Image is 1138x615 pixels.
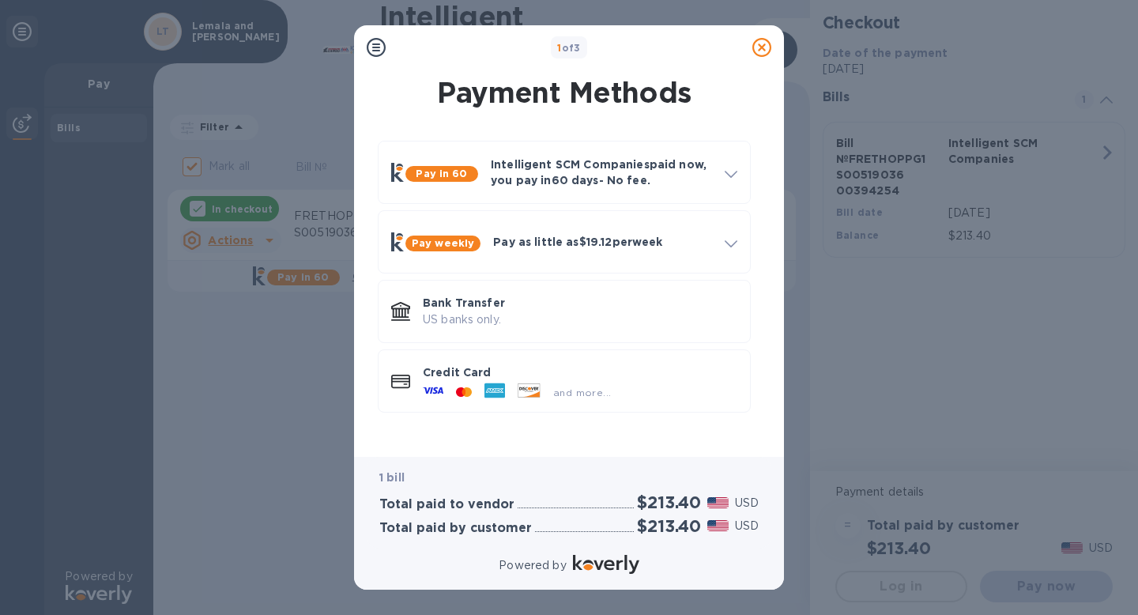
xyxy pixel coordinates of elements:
[379,497,514,512] h3: Total paid to vendor
[573,555,639,574] img: Logo
[423,295,737,311] p: Bank Transfer
[375,76,754,109] h1: Payment Methods
[637,492,701,512] h2: $213.40
[416,168,467,179] b: Pay in 60
[412,237,474,249] b: Pay weekly
[707,497,729,508] img: USD
[379,521,532,536] h3: Total paid by customer
[423,364,737,380] p: Credit Card
[379,471,405,484] b: 1 bill
[493,234,712,250] p: Pay as little as $19.12 per week
[491,157,712,188] p: Intelligent SCM Companies paid now, you pay in 60 days - No fee.
[735,495,759,511] p: USD
[423,311,737,328] p: US banks only.
[637,516,701,536] h2: $213.40
[557,42,561,54] span: 1
[707,520,729,531] img: USD
[499,557,566,574] p: Powered by
[553,387,611,398] span: and more...
[557,42,581,54] b: of 3
[735,518,759,534] p: USD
